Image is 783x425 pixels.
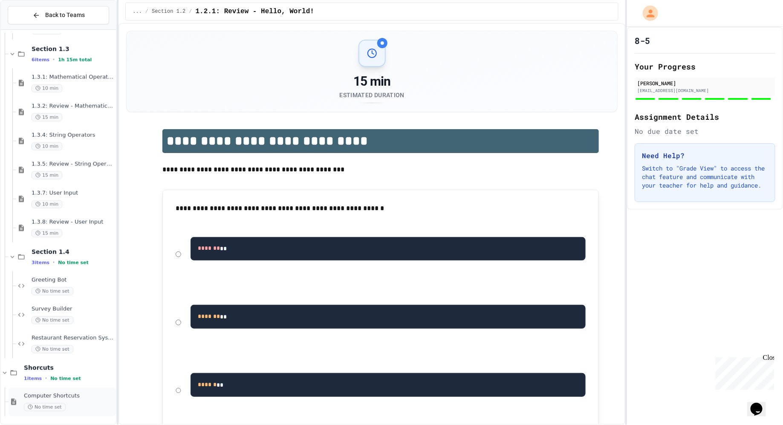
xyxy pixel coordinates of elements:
span: Back to Teams [45,11,85,20]
h1: 8-5 [635,35,650,46]
span: Shorcuts [24,364,114,372]
span: No time set [24,403,66,411]
span: 10 min [32,142,62,150]
span: 1h 15m total [58,57,92,63]
span: • [53,56,55,63]
span: No time set [32,287,73,295]
div: [EMAIL_ADDRESS][DOMAIN_NAME] [637,87,773,94]
span: 1.2.1: Review - Hello, World! [196,6,314,17]
h2: Assignment Details [635,111,775,123]
span: 1.3.8: Review - User Input [32,219,114,226]
span: / [145,8,148,15]
div: Chat with us now!Close [3,3,59,54]
p: Switch to "Grade View" to access the chat feature and communicate with your teacher for help and ... [642,164,768,190]
span: Computer Shortcuts [24,393,114,400]
span: Section 1.4 [32,248,114,256]
span: 1.3.5: Review - String Operators [32,161,114,168]
iframe: chat widget [747,391,774,416]
span: 1.3.4: String Operators [32,132,114,139]
span: 6 items [32,57,49,63]
span: 10 min [32,84,62,93]
iframe: chat widget [712,354,774,390]
span: No time set [50,376,81,382]
span: 15 min [32,229,62,237]
div: [PERSON_NAME] [637,79,773,87]
span: 15 min [32,113,62,121]
div: No due date set [635,126,775,136]
span: / [189,8,192,15]
span: 1 items [24,376,42,382]
h3: Need Help? [642,150,768,161]
span: 3 items [32,260,49,266]
span: 10 min [32,200,62,208]
span: No time set [32,316,73,324]
span: • [45,375,47,382]
h2: Your Progress [635,61,775,72]
span: Section 1.3 [32,45,114,53]
span: 15 min [32,171,62,179]
div: My Account [634,3,660,23]
span: 1.3.2: Review - Mathematical Operators [32,103,114,110]
span: Restaurant Reservation System [32,335,114,342]
div: Estimated Duration [340,91,405,99]
span: ... [133,8,142,15]
span: No time set [32,345,73,353]
span: No time set [58,260,89,266]
span: Survey Builder [32,306,114,313]
span: 1.3.7: User Input [32,190,114,197]
span: • [53,259,55,266]
button: Back to Teams [8,6,109,24]
div: 15 min [340,74,405,89]
span: 1.3.1: Mathematical Operators [32,74,114,81]
span: Section 1.2 [152,8,185,15]
span: Greeting Bot [32,277,114,284]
